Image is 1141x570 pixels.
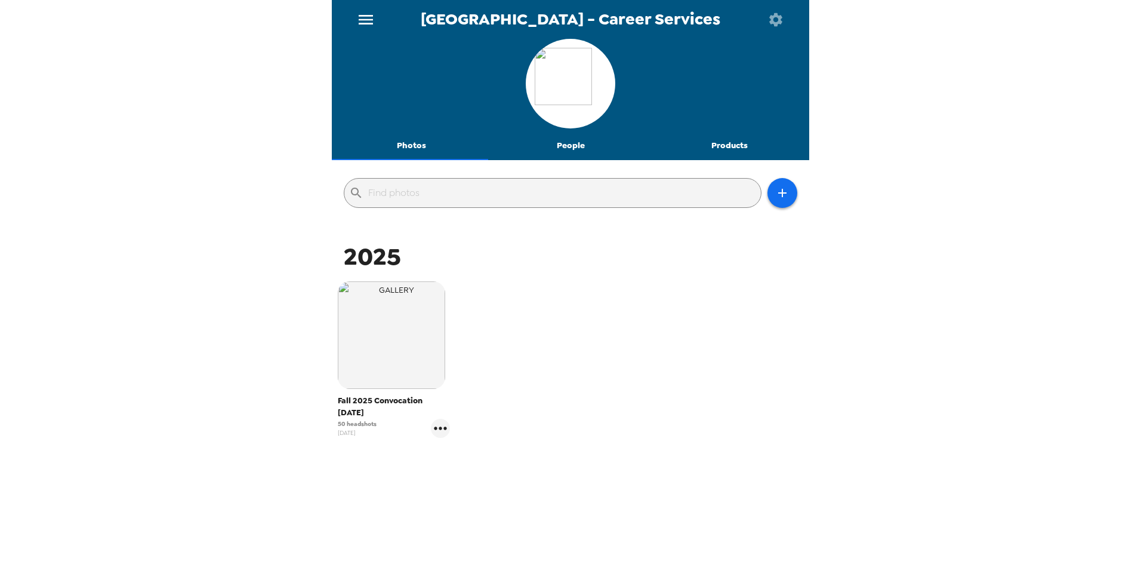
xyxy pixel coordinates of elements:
button: People [491,131,650,160]
img: gallery [338,281,445,389]
button: Photos [332,131,491,160]
img: org logo [535,48,606,119]
span: 2025 [344,241,401,272]
span: [DATE] [338,428,377,437]
span: [GEOGRAPHIC_DATA] - Career Services [421,11,720,27]
button: Products [650,131,809,160]
span: Fall 2025 Convocation [DATE] [338,395,450,419]
button: gallery menu [431,419,450,438]
input: Find photos [368,183,756,203]
span: 50 headshots [338,419,377,428]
